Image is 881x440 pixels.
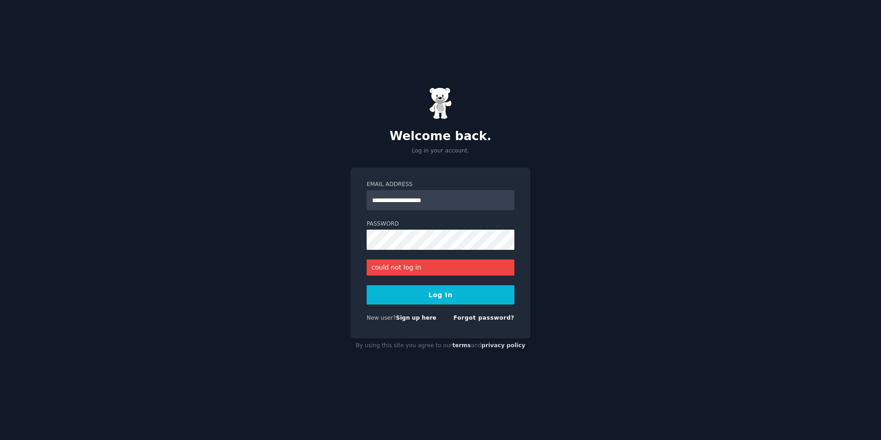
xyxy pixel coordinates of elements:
a: terms [452,342,471,349]
img: Gummy Bear [429,87,452,119]
label: Email Address [367,181,514,189]
a: Sign up here [396,315,436,321]
p: Log in your account. [351,147,530,155]
label: Password [367,220,514,228]
a: privacy policy [481,342,525,349]
a: Forgot password? [453,315,514,321]
button: Log In [367,285,514,305]
span: New user? [367,315,396,321]
div: By using this site you agree to our and [351,338,530,353]
div: could not log in [367,259,514,276]
h2: Welcome back. [351,129,530,144]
